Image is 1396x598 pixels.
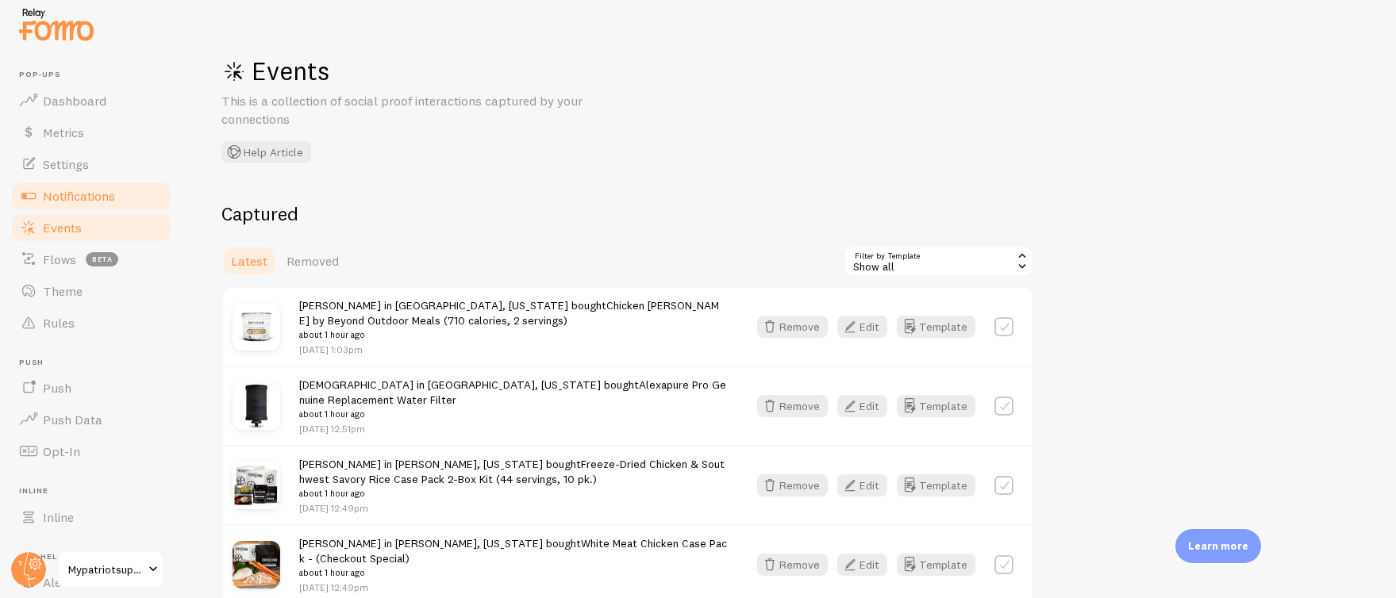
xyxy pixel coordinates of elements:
[43,443,80,459] span: Opt-In
[299,422,729,435] p: [DATE] 12:51pm
[277,245,348,277] a: Removed
[43,220,82,236] span: Events
[221,92,602,128] p: This is a collection of social proof interactions captured by your connections
[19,358,173,368] span: Push
[43,251,76,267] span: Flows
[299,536,729,581] span: [PERSON_NAME] in [PERSON_NAME], [US_STATE] bought
[837,554,887,576] button: Edit
[10,372,173,404] a: Push
[897,554,975,576] button: Template
[757,316,828,338] button: Remove
[68,560,144,579] span: Mypatriotsupply
[757,474,828,496] button: Remove
[299,457,729,501] span: [PERSON_NAME] in [PERSON_NAME], [US_STATE] bought
[43,315,75,331] span: Rules
[10,404,173,435] a: Push Data
[299,581,729,594] p: [DATE] 12:49pm
[757,554,828,576] button: Remove
[233,303,280,351] img: Beyond-Pouches-Web-ChickenAlfredo-Front_0f6a84b0-6722-4ca5-b5ea-7b4f4dcacf05_small.png
[43,380,71,396] span: Push
[1175,529,1261,563] div: Learn more
[86,252,118,266] span: beta
[221,245,277,277] a: Latest
[757,395,828,417] button: Remove
[221,201,1034,226] h2: Captured
[299,565,729,580] small: about 1 hour ago
[837,474,887,496] button: Edit
[299,536,727,565] a: White Meat Chicken Case Pack - (Checkout Special)
[233,462,280,509] img: Ready-Hour-SouthwestSavoryRice-CasePacks-2Pack-2_small.jpg
[299,343,729,356] p: [DATE] 1:03pm
[837,554,897,576] a: Edit
[299,298,729,343] span: [PERSON_NAME] in [GEOGRAPHIC_DATA], [US_STATE] bought
[43,412,102,427] span: Push Data
[10,85,173,117] a: Dashboard
[837,316,897,338] a: Edit
[299,298,719,328] a: Chicken [PERSON_NAME] by Beyond Outdoor Meals (710 calories, 2 servings)
[10,180,173,212] a: Notifications
[837,395,897,417] a: Edit
[43,93,106,109] span: Dashboard
[299,486,729,500] small: about 1 hour ago
[221,141,311,163] button: Help Article
[57,550,164,588] a: Mypatriotsupply
[287,253,339,269] span: Removed
[233,382,280,430] img: APPRO-Filter_small.jpg
[299,457,725,486] a: Freeze-Dried Chicken & Southwest Savory Rice Case Pack 2-Box Kit (44 servings, 10 pk.)
[17,4,96,44] img: fomo-relay-logo-orange.svg
[844,245,1034,277] div: Show all
[897,395,975,417] button: Template
[43,283,83,299] span: Theme
[837,316,887,338] button: Edit
[19,70,173,80] span: Pop-ups
[231,253,267,269] span: Latest
[299,378,729,422] span: [DEMOGRAPHIC_DATA] in [GEOGRAPHIC_DATA], [US_STATE] bought
[299,407,729,421] small: about 1 hour ago
[43,188,115,204] span: Notifications
[837,395,887,417] button: Edit
[10,148,173,180] a: Settings
[43,156,89,172] span: Settings
[10,307,173,339] a: Rules
[837,474,897,496] a: Edit
[10,435,173,467] a: Opt-In
[10,275,173,307] a: Theme
[299,328,729,342] small: about 1 hour ago
[10,243,173,275] a: Flows beta
[299,378,726,407] a: Alexapure Pro Genuine Replacement Water Filter
[221,55,698,87] h1: Events
[233,541,280,588] img: 6.24_MPS_CHICKEN_CP_EXPERIMENT_small.jpg
[19,486,173,496] span: Inline
[10,117,173,148] a: Metrics
[1188,539,1248,554] p: Learn more
[897,316,975,338] button: Template
[10,501,173,533] a: Inline
[897,474,975,496] button: Template
[299,501,729,515] p: [DATE] 12:49pm
[10,212,173,243] a: Events
[43,125,84,140] span: Metrics
[43,509,74,525] span: Inline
